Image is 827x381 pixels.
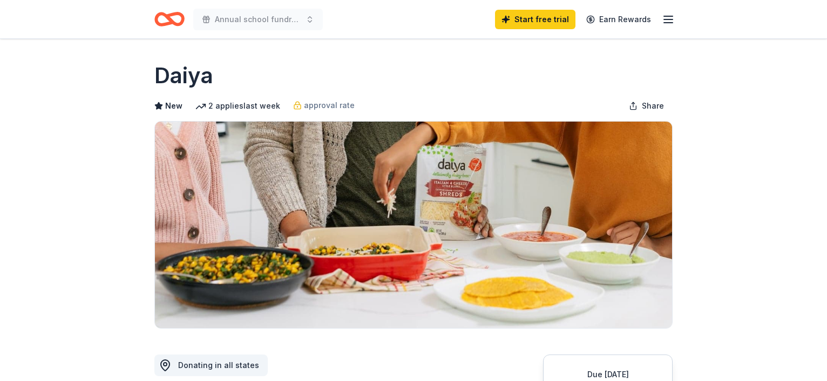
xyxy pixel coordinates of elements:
a: Home [154,6,185,32]
button: Annual school fundraiser [193,9,323,30]
h1: Daiya [154,61,213,91]
span: Annual school fundraiser [215,13,301,26]
a: Earn Rewards [580,10,657,29]
span: New [165,99,182,112]
img: Image for Daiya [155,122,672,328]
button: Share [620,95,673,117]
span: Share [642,99,664,112]
span: approval rate [304,99,355,112]
a: approval rate [293,99,355,112]
a: Start free trial [495,10,575,29]
span: Donating in all states [178,360,259,370]
div: 2 applies last week [195,99,280,112]
div: Due [DATE] [557,368,659,381]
